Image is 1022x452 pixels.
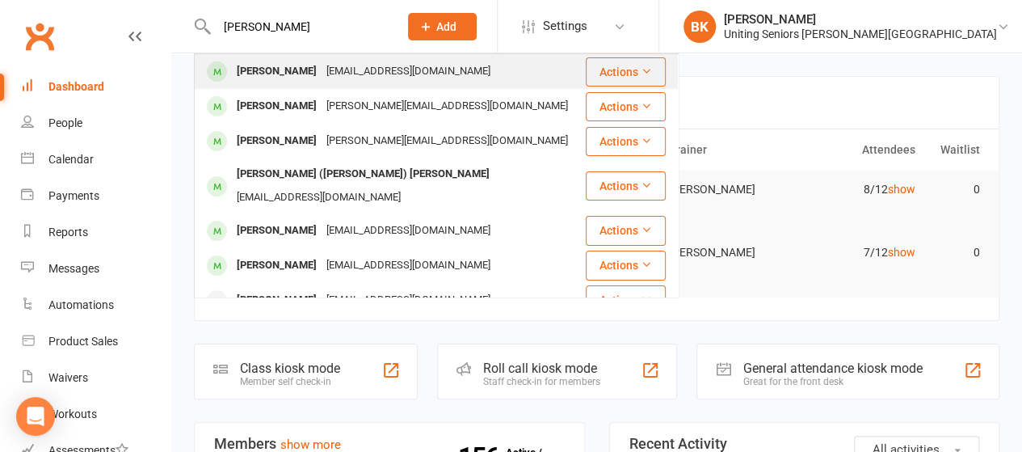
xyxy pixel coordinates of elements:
h3: Recent Activity [629,436,980,452]
div: Roll call kiosk mode [483,361,600,376]
a: show [887,246,915,259]
th: Attendees [792,129,922,171]
div: [EMAIL_ADDRESS][DOMAIN_NAME] [232,186,406,209]
td: 0 [922,171,987,209]
td: [PERSON_NAME] [662,171,792,209]
div: [PERSON_NAME] [232,219,322,243]
div: [PERSON_NAME] [232,60,322,83]
a: Waivers [21,360,170,396]
div: Calendar [48,153,94,166]
a: Product Sales [21,323,170,360]
a: Payments [21,178,170,214]
button: Actions [586,171,666,201]
a: Clubworx [19,16,60,57]
div: [EMAIL_ADDRESS][DOMAIN_NAME] [322,254,495,277]
div: BK [683,11,716,43]
div: Staff check-in for members [483,376,600,387]
input: Search... [212,15,387,38]
td: 7/12 [792,234,922,272]
div: Waivers [48,371,88,384]
a: Reports [21,214,170,251]
span: Settings [543,8,587,44]
td: 0 [922,234,987,272]
div: Product Sales [48,335,118,348]
div: Uniting Seniors [PERSON_NAME][GEOGRAPHIC_DATA] [724,27,997,41]
span: Add [436,20,456,33]
div: Messages [48,262,99,275]
div: Reports [48,226,88,239]
th: Trainer [662,129,792,171]
div: Open Intercom Messenger [16,397,55,436]
a: Dashboard [21,69,170,105]
div: Automations [48,298,114,311]
div: [PERSON_NAME] ([PERSON_NAME]) [PERSON_NAME] [232,163,494,186]
div: [PERSON_NAME] [232,289,322,312]
div: [EMAIL_ADDRESS][DOMAIN_NAME] [322,219,495,243]
button: Actions [586,57,666,87]
td: [PERSON_NAME] [662,234,792,272]
a: People [21,105,170,142]
div: [PERSON_NAME][EMAIL_ADDRESS][DOMAIN_NAME] [322,129,573,153]
button: Add [408,13,477,40]
div: [PERSON_NAME] [232,254,322,277]
a: Calendar [21,142,170,178]
div: Payments [48,189,99,202]
div: Workouts [48,408,97,420]
div: [PERSON_NAME][EMAIL_ADDRESS][DOMAIN_NAME] [322,95,573,118]
div: [PERSON_NAME] [232,129,322,153]
h3: Members [214,436,565,452]
div: People [48,116,82,129]
div: Member self check-in [240,376,340,387]
a: show more [280,437,341,452]
button: Actions [586,216,666,245]
div: Dashboard [48,80,104,93]
a: Automations [21,287,170,323]
button: Actions [586,285,666,315]
button: Actions [586,251,666,280]
button: Actions [586,127,666,156]
a: Workouts [21,396,170,433]
div: General attendance kiosk mode [742,361,922,376]
td: 8/12 [792,171,922,209]
th: Waitlist [922,129,987,171]
div: [EMAIL_ADDRESS][DOMAIN_NAME] [322,289,495,312]
div: Great for the front desk [742,376,922,387]
div: [PERSON_NAME] [232,95,322,118]
button: Actions [586,92,666,121]
a: show [887,183,915,196]
a: Messages [21,251,170,287]
div: Class kiosk mode [240,361,340,376]
div: [PERSON_NAME] [724,12,997,27]
div: [EMAIL_ADDRESS][DOMAIN_NAME] [322,60,495,83]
